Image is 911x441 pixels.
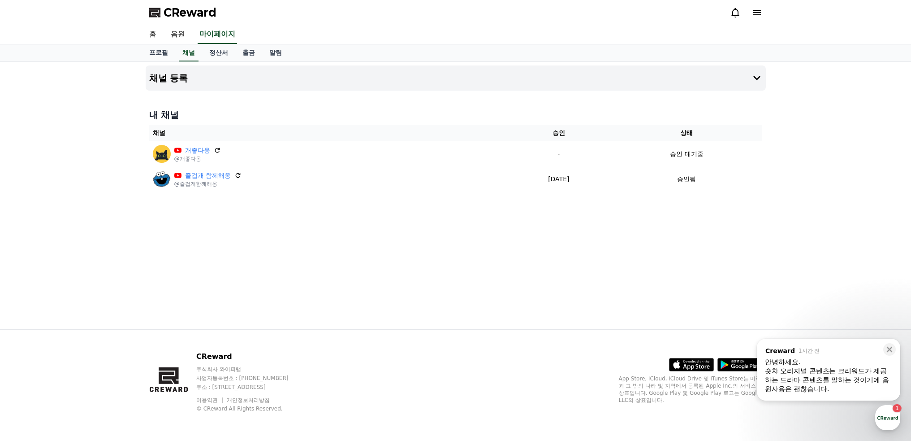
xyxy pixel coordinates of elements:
[185,171,231,180] a: 즐겁개 함께해옹
[262,44,289,61] a: 알림
[149,73,188,83] h4: 채널 등록
[196,405,306,412] p: © CReward All Rights Reserved.
[196,384,306,391] p: 주소 : [STREET_ADDRESS]
[174,155,221,162] p: @개좋다옹
[196,351,306,362] p: CReward
[185,146,210,155] a: 개좋다옹
[611,125,762,141] th: 상태
[202,44,235,61] a: 정산서
[149,109,762,121] h4: 내 채널
[677,175,696,184] p: 승인됨
[142,25,164,44] a: 홈
[198,25,237,44] a: 마이페이지
[670,149,703,159] p: 승인 대기중
[506,125,611,141] th: 승인
[235,44,262,61] a: 출금
[164,5,216,20] span: CReward
[164,25,192,44] a: 음원
[174,180,242,188] p: @즐겁개함께해옹
[509,175,608,184] p: [DATE]
[153,170,171,188] img: 즐겁개 함께해옹
[196,375,306,382] p: 사업자등록번호 : [PHONE_NUMBER]
[179,44,199,61] a: 채널
[196,397,225,403] a: 이용약관
[149,5,216,20] a: CReward
[509,149,608,159] p: -
[153,145,171,163] img: 개좋다옹
[619,375,762,404] p: App Store, iCloud, iCloud Drive 및 iTunes Store는 미국과 그 밖의 나라 및 지역에서 등록된 Apple Inc.의 서비스 상표입니다. Goo...
[146,65,766,91] button: 채널 등록
[227,397,270,403] a: 개인정보처리방침
[142,44,175,61] a: 프로필
[196,366,306,373] p: 주식회사 와이피랩
[149,125,506,141] th: 채널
